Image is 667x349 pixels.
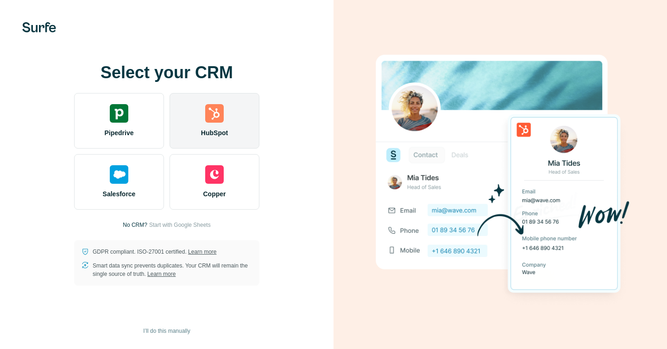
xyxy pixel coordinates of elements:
[110,104,128,123] img: pipedrive's logo
[93,248,216,256] p: GDPR compliant. ISO-27001 certified.
[74,63,259,82] h1: Select your CRM
[137,324,196,338] button: I’ll do this manually
[147,271,176,277] a: Learn more
[123,221,147,229] p: No CRM?
[201,128,228,137] span: HubSpot
[103,189,136,199] span: Salesforce
[371,40,630,309] img: HUBSPOT image
[205,104,224,123] img: hubspot's logo
[22,22,56,32] img: Surfe's logo
[188,249,216,255] a: Learn more
[110,165,128,184] img: salesforce's logo
[205,165,224,184] img: copper's logo
[143,327,190,335] span: I’ll do this manually
[93,262,252,278] p: Smart data sync prevents duplicates. Your CRM will remain the single source of truth.
[149,221,211,229] button: Start with Google Sheets
[203,189,226,199] span: Copper
[104,128,133,137] span: Pipedrive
